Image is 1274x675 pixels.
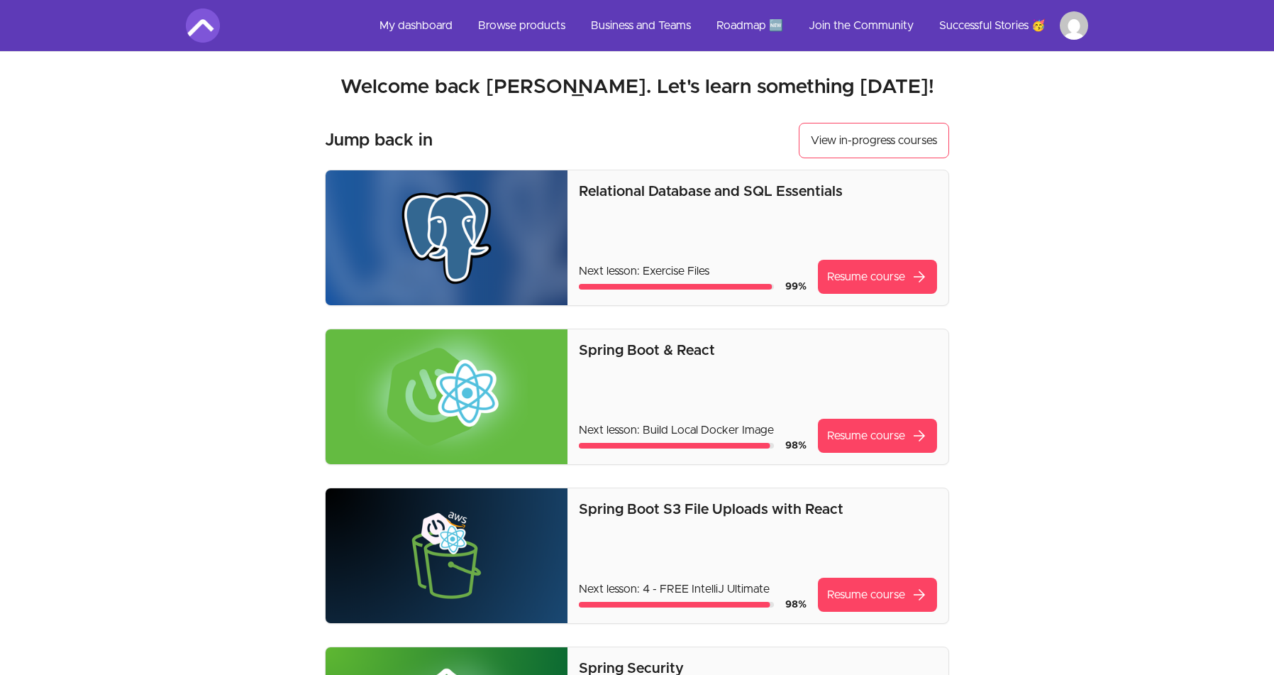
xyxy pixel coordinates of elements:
a: Browse products [467,9,577,43]
img: Product image for Relational Database and SQL Essentials [326,170,567,305]
p: Next lesson: Build Local Docker Image [579,422,807,439]
span: arrow_forward [911,268,928,285]
p: Relational Database and SQL Essentials [579,182,937,202]
img: Profile image for Sergiu Ionut Brehuescu [1060,11,1088,40]
span: arrow_forward [911,427,928,444]
a: View in-progress courses [799,123,949,158]
a: Resume coursearrow_forward [818,419,937,453]
div: Course progress [579,443,774,449]
a: Resume coursearrow_forward [818,260,937,294]
h3: Jump back in [325,129,433,152]
span: 98 % [785,441,807,451]
span: arrow_forward [911,586,928,603]
p: Spring Boot S3 File Uploads with React [579,500,937,520]
span: 98 % [785,600,807,610]
p: Next lesson: Exercise Files [579,263,807,280]
div: Course progress [579,284,774,290]
a: Resume coursearrow_forward [818,578,937,612]
a: My dashboard [368,9,464,43]
img: Product image for Spring Boot S3 File Uploads with React [326,488,567,623]
h2: Welcome back [PERSON_NAME]. Let's learn something [DATE]! [186,75,1088,100]
a: Successful Stories 🥳 [928,9,1057,43]
a: Join the Community [797,9,925,43]
a: Roadmap 🆕 [705,9,794,43]
img: Amigoscode logo [186,9,220,43]
nav: Main [368,9,1088,43]
span: 99 % [785,282,807,292]
a: Business and Teams [580,9,702,43]
p: Next lesson: 4 - FREE IntelliJ Ultimate [579,581,807,598]
img: Product image for Spring Boot & React [326,329,567,464]
p: Spring Boot & React [579,341,937,361]
div: Course progress [579,602,774,608]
